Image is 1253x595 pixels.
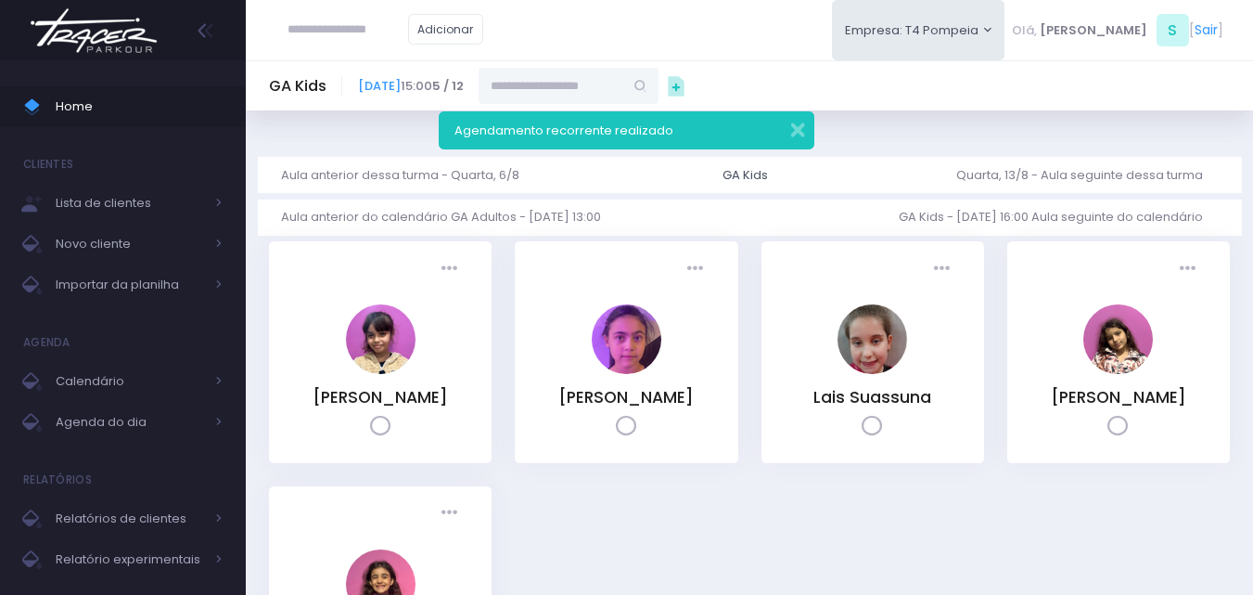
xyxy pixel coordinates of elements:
span: [PERSON_NAME] [1040,21,1147,40]
span: Home [56,95,223,119]
a: Luiza Braz [1083,361,1153,379]
img: Luiza Braz [1083,304,1153,374]
div: GA Kids [722,166,768,185]
a: [PERSON_NAME] [313,386,448,408]
a: Quarta, 13/8 - Aula seguinte dessa turma [956,157,1218,193]
img: Clarice Lopes [346,304,416,374]
span: Relatórios de clientes [56,507,204,531]
a: Clarice Lopes [346,361,416,379]
span: Olá, [1012,21,1037,40]
img: Gabrielly Rosa Teixeira [592,304,661,374]
span: Relatório experimentais [56,548,204,572]
h5: GA Kids [269,77,326,96]
a: Aula anterior dessa turma - Quarta, 6/8 [281,157,534,193]
span: Agendamento recorrente realizado [454,122,673,139]
span: Importar da planilha [56,273,204,297]
a: Lais Suassuna [813,386,931,408]
h4: Agenda [23,324,70,361]
a: Gabrielly Rosa Teixeira [592,361,661,379]
h4: Clientes [23,146,73,183]
a: [PERSON_NAME] [558,386,694,408]
a: [DATE] [358,77,401,95]
a: [PERSON_NAME] [1051,386,1186,408]
span: Calendário [56,369,204,394]
a: Adicionar [408,14,484,45]
h4: Relatórios [23,461,92,498]
span: S [1157,14,1189,46]
div: [ ] [1004,9,1230,51]
a: Sair [1195,20,1218,40]
span: 15:00 [358,77,464,96]
strong: 5 / 12 [432,77,464,95]
span: Agenda do dia [56,410,204,434]
img: Lais Suassuna [837,304,907,374]
span: Novo cliente [56,232,204,256]
a: GA Kids - [DATE] 16:00 Aula seguinte do calendário [899,200,1218,236]
span: Lista de clientes [56,191,204,215]
a: Aula anterior do calendário GA Adultos - [DATE] 13:00 [281,200,616,236]
a: Lais Suassuna [837,361,907,379]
